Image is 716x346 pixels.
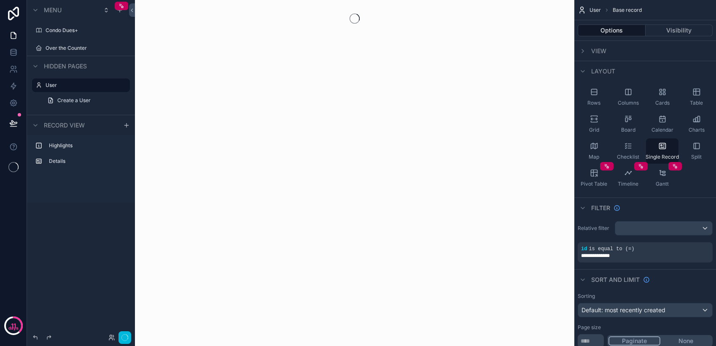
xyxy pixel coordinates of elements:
span: Layout [591,67,615,76]
span: Grid [589,127,599,133]
button: Table [680,84,713,110]
span: User [589,7,601,14]
p: 11 [11,322,16,330]
button: Gantt [646,165,678,191]
button: Columns [612,84,644,110]
span: is equal to (=) [589,246,634,252]
label: Condo Dues+ [46,27,125,34]
label: User [46,82,125,89]
span: Default: most recently created [581,306,665,314]
span: Menu [44,6,62,14]
span: Calendar [651,127,673,133]
span: Rows [587,100,600,106]
span: Cards [655,100,670,106]
button: Timeline [612,165,644,191]
span: Single Record [646,154,679,160]
span: Timeline [618,181,638,187]
span: Filter [591,204,610,212]
button: Checklist [612,138,644,164]
span: View [591,47,606,55]
button: Options [578,24,646,36]
span: Base record [613,7,642,14]
span: Record view [44,121,85,130]
button: Visibility [646,24,713,36]
button: Rows [578,84,610,110]
span: Table [690,100,703,106]
label: Relative filter [578,225,611,232]
span: id [581,246,587,252]
p: days [8,325,19,332]
button: Pivot Table [578,165,610,191]
span: Map [589,154,599,160]
span: Pivot Table [581,181,607,187]
button: Single Record [646,138,678,164]
span: Charts [689,127,705,133]
button: Calendar [646,111,678,137]
span: Hidden pages [44,62,87,70]
label: Details [49,158,123,165]
a: Create a User [42,94,130,107]
label: Over the Counter [46,45,125,51]
span: Board [621,127,635,133]
label: Highlights [49,142,123,149]
button: Charts [680,111,713,137]
span: Checklist [617,154,639,160]
button: Grid [578,111,610,137]
button: Map [578,138,610,164]
button: Split [680,138,713,164]
span: Columns [618,100,639,106]
span: Gantt [656,181,669,187]
span: Sort And Limit [591,276,640,284]
button: Cards [646,84,678,110]
label: Sorting [578,293,595,300]
button: Default: most recently created [578,303,713,317]
span: Create a User [57,97,91,104]
span: Split [691,154,702,160]
div: scrollable content [27,135,135,176]
label: Page size [578,324,601,331]
button: Board [612,111,644,137]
